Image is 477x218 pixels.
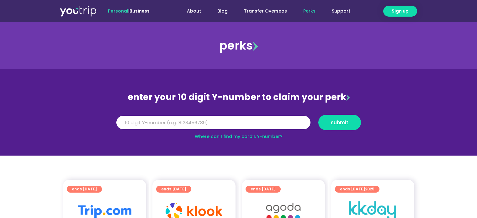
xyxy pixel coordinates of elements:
[318,115,361,130] button: submit
[156,186,191,193] a: ends [DATE]
[116,115,361,135] form: Y Number
[340,186,374,193] span: ends [DATE]
[108,8,128,14] span: Personal
[108,8,150,14] span: |
[251,186,276,193] span: ends [DATE]
[246,186,281,193] a: ends [DATE]
[383,6,417,17] a: Sign up
[113,89,364,105] div: enter your 10 digit Y-number to claim your perk
[72,186,97,193] span: ends [DATE]
[167,5,358,17] nav: Menu
[324,5,358,17] a: Support
[209,5,236,17] a: Blog
[179,5,209,17] a: About
[130,8,150,14] a: Business
[365,186,374,192] span: 2025
[331,120,348,125] span: submit
[67,186,102,193] a: ends [DATE]
[116,116,310,130] input: 10 digit Y-number (e.g. 8123456789)
[392,8,409,14] span: Sign up
[161,186,186,193] span: ends [DATE]
[195,133,283,140] a: Where can I find my card’s Y-number?
[335,186,379,193] a: ends [DATE]2025
[236,5,295,17] a: Transfer Overseas
[295,5,324,17] a: Perks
